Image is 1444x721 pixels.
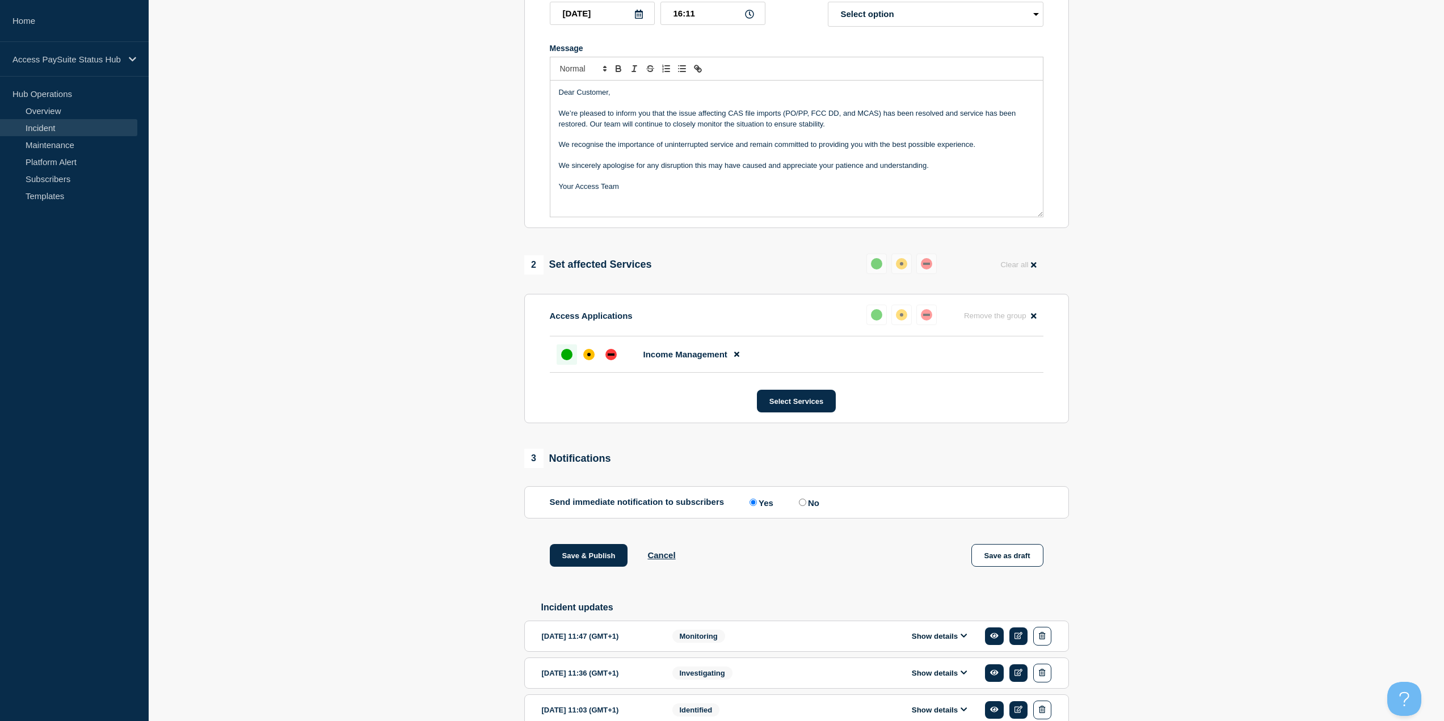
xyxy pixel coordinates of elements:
button: down [916,254,937,274]
iframe: Help Scout Beacon - Open [1387,682,1421,716]
button: Toggle link [690,62,706,75]
button: Cancel [647,550,675,560]
p: Access Applications [550,311,633,321]
button: up [866,254,887,274]
p: Access PaySuite Status Hub [12,54,121,64]
button: Show details [908,705,971,715]
span: Font size [555,62,611,75]
button: Save as draft [971,544,1043,567]
div: [DATE] 11:47 (GMT+1) [542,627,655,646]
span: 3 [524,449,544,468]
div: [DATE] 11:03 (GMT+1) [542,701,655,719]
input: No [799,499,806,506]
button: Toggle ordered list [658,62,674,75]
button: Toggle italic text [626,62,642,75]
div: affected [896,309,907,321]
div: Message [550,44,1043,53]
div: [DATE] 11:36 (GMT+1) [542,664,655,682]
label: No [796,497,819,508]
span: Income Management [643,349,727,359]
p: Send immediate notification to subscribers [550,497,725,508]
p: We sincerely apologise for any disruption this may have caused and appreciate your patience and u... [559,161,1034,171]
h2: Incident updates [541,602,1069,613]
div: up [871,309,882,321]
button: down [916,305,937,325]
button: Save & Publish [550,544,628,567]
button: Toggle bold text [611,62,626,75]
div: Message [550,81,1043,217]
div: up [561,349,572,360]
button: Remove the group [957,305,1043,327]
select: Incident type [828,2,1043,27]
div: down [605,349,617,360]
button: affected [891,305,912,325]
span: Identified [672,703,720,716]
div: affected [896,258,907,269]
input: HH:MM [660,2,765,25]
div: Send immediate notification to subscribers [550,497,1043,508]
button: Show details [908,668,971,678]
button: up [866,305,887,325]
button: Toggle bulleted list [674,62,690,75]
div: Set affected Services [524,255,652,275]
div: affected [583,349,595,360]
input: YYYY-MM-DD [550,2,655,25]
span: Remove the group [964,311,1026,320]
p: Dear Customer, [559,87,1034,98]
button: affected [891,254,912,274]
button: Clear all [993,254,1043,276]
span: Investigating [672,667,732,680]
input: Yes [750,499,757,506]
p: Your Access Team [559,182,1034,192]
div: down [921,258,932,269]
button: Show details [908,631,971,641]
div: up [871,258,882,269]
button: Select Services [757,390,836,412]
span: Monitoring [672,630,725,643]
p: We’re pleased to inform you that the issue affecting CAS file imports (PO/PP, FCC DD, and MCAS) h... [559,108,1034,129]
div: down [921,309,932,321]
button: Toggle strikethrough text [642,62,658,75]
div: Notifications [524,449,611,468]
label: Yes [747,497,773,508]
span: 2 [524,255,544,275]
p: We recognise the importance of uninterrupted service and remain committed to providing you with t... [559,140,1034,150]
